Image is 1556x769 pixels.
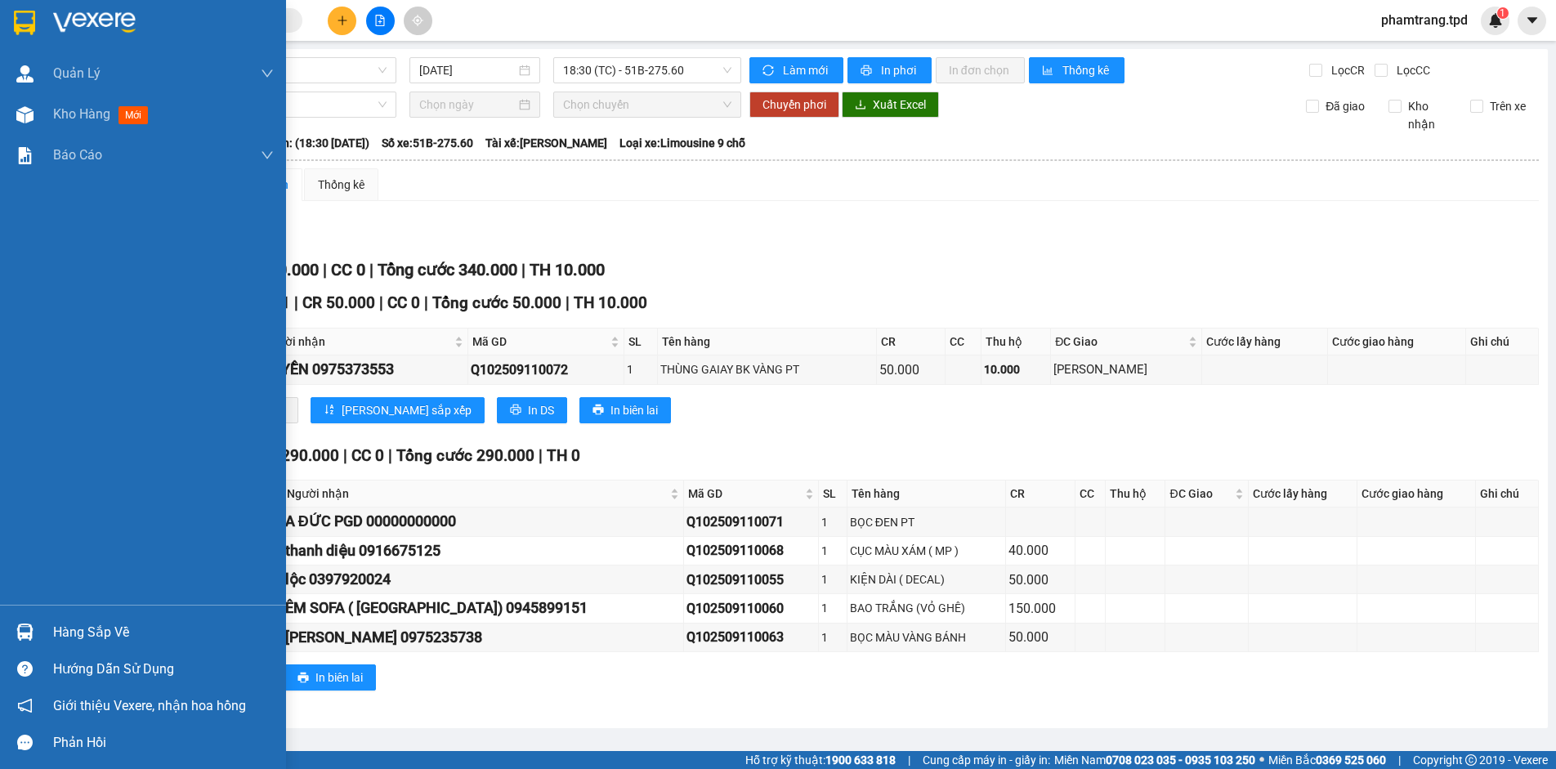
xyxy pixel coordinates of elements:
[1006,481,1075,507] th: CR
[419,61,516,79] input: 11/09/2025
[379,293,383,312] span: |
[337,15,348,26] span: plus
[1268,751,1386,769] span: Miền Bắc
[424,293,428,312] span: |
[285,626,681,649] div: [PERSON_NAME] 0975235738
[1008,570,1072,590] div: 50.000
[684,566,818,594] td: Q102509110055
[749,92,839,118] button: Chuyển phơi
[745,751,896,769] span: Hỗ trợ kỹ thuật:
[318,176,364,194] div: Thống kê
[53,63,101,83] span: Quản Lý
[686,540,815,561] div: Q102509110068
[908,751,910,769] span: |
[688,485,801,503] span: Mã GD
[366,7,395,35] button: file-add
[285,568,681,591] div: lộc 0397920024
[855,99,866,112] span: download
[850,599,1003,617] div: BAO TRẮNG (VỎ GHÊ)
[378,260,517,279] span: Tổng cước 340.000
[1368,10,1481,30] span: phamtrang.tpd
[547,446,580,465] span: TH 0
[294,293,298,312] span: |
[821,599,844,617] div: 1
[1055,333,1185,351] span: ĐC Giao
[984,360,1048,378] div: 10.000
[850,513,1003,531] div: BỌC ĐEN PT
[1042,65,1056,78] span: bar-chart
[1483,97,1532,115] span: Trên xe
[471,360,621,380] div: Q102509110072
[749,57,843,83] button: syncLàm mới
[419,96,516,114] input: Chọn ngày
[118,106,148,124] span: mới
[1202,329,1329,355] th: Cước lấy hàng
[847,481,1006,507] th: Tên hàng
[686,512,815,532] div: Q102509110071
[1466,329,1539,355] th: Ghi chú
[343,446,347,465] span: |
[472,333,607,351] span: Mã GD
[530,260,605,279] span: TH 10.000
[877,329,946,355] th: CR
[404,7,432,35] button: aim
[684,507,818,536] td: Q102509110071
[821,628,844,646] div: 1
[521,260,525,279] span: |
[1357,481,1476,507] th: Cước giao hàng
[14,11,35,35] img: logo-vxr
[315,668,363,686] span: In biên lai
[819,481,847,507] th: SL
[1525,13,1540,28] span: caret-down
[302,293,375,312] span: CR 50.000
[881,61,919,79] span: In phơi
[388,446,392,465] span: |
[821,542,844,560] div: 1
[619,134,745,152] span: Loại xe: Limousine 9 chỗ
[285,597,681,619] div: ÊM SOFA ( [GEOGRAPHIC_DATA]) 0945899151
[1398,751,1401,769] span: |
[16,624,34,641] img: warehouse-icon
[53,145,102,165] span: Báo cáo
[686,598,815,619] div: Q102509110060
[342,401,472,419] span: [PERSON_NAME] sắp xếp
[946,329,981,355] th: CC
[842,92,939,118] button: downloadXuất Excel
[53,731,274,755] div: Phản hồi
[331,260,365,279] span: CC 0
[263,333,451,351] span: Người nhận
[297,672,309,685] span: printer
[324,404,335,417] span: sort-ascending
[284,664,376,691] button: printerIn biên lai
[660,360,874,378] div: THÙNG GAIAY BK VÀNG PT
[936,57,1025,83] button: In đơn chọn
[528,401,554,419] span: In DS
[16,106,34,123] img: warehouse-icon
[1106,481,1165,507] th: Thu hộ
[485,134,607,152] span: Tài xế: [PERSON_NAME]
[16,65,34,83] img: warehouse-icon
[1500,7,1505,19] span: 1
[610,401,658,419] span: In biên lai
[53,657,274,682] div: Hướng dẫn sử dụng
[825,753,896,767] strong: 1900 633 818
[53,695,246,716] span: Giới thiệu Vexere, nhận hoa hồng
[850,628,1003,646] div: BỌC MÀU VÀNG BÁNH
[497,397,567,423] button: printerIn DS
[861,65,874,78] span: printer
[510,404,521,417] span: printer
[879,360,943,380] div: 50.000
[566,293,570,312] span: |
[1325,61,1367,79] span: Lọc CR
[351,446,384,465] span: CC 0
[847,57,932,83] button: printerIn phơi
[1465,754,1477,766] span: copyright
[1518,7,1546,35] button: caret-down
[821,513,844,531] div: 1
[412,15,423,26] span: aim
[923,751,1050,769] span: Cung cấp máy in - giấy in:
[387,293,420,312] span: CC 0
[1488,13,1503,28] img: icon-new-feature
[261,67,274,80] span: down
[250,134,369,152] span: Chuyến: (18:30 [DATE])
